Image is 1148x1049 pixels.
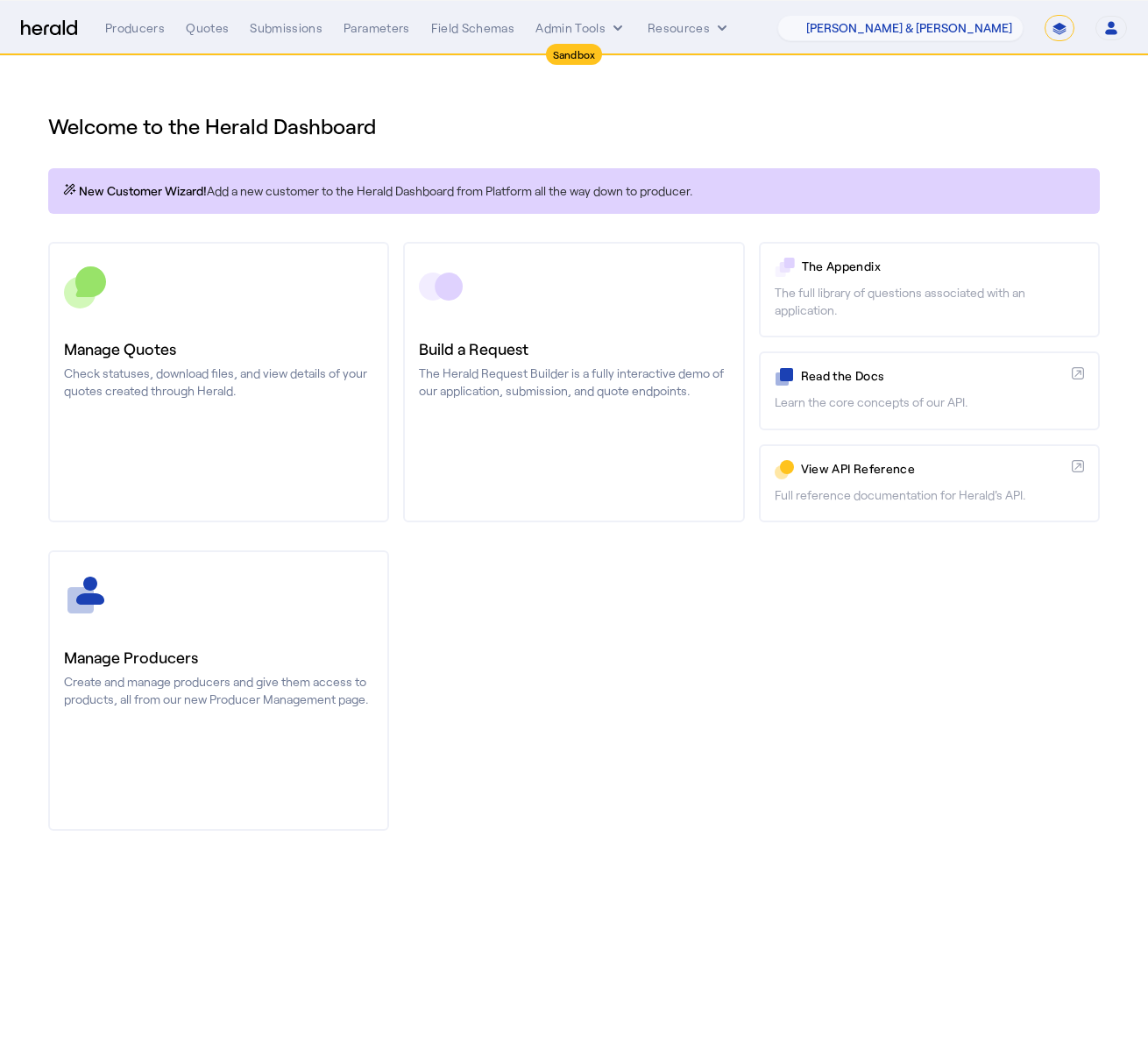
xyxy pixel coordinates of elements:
a: View API ReferenceFull reference documentation for Herald's API. [759,444,1100,522]
h3: Manage Producers [64,645,373,670]
p: Create and manage producers and give them access to products, all from our new Producer Managemen... [64,673,373,708]
img: Herald Logo [21,20,77,37]
h3: Manage Quotes [64,337,373,361]
h1: Welcome to the Herald Dashboard [48,112,1100,140]
button: internal dropdown menu [535,19,627,37]
div: Field Schemas [431,19,515,37]
a: Build a RequestThe Herald Request Builder is a fully interactive demo of our application, submiss... [403,242,744,522]
a: Manage ProducersCreate and manage producers and give them access to products, all from our new Pr... [48,550,389,831]
p: Learn the core concepts of our API. [775,393,1084,411]
span: New Customer Wizard! [79,182,207,200]
p: View API Reference [801,460,1065,478]
a: Read the DocsLearn the core concepts of our API. [759,351,1100,429]
div: Quotes [186,19,229,37]
p: Full reference documentation for Herald's API. [775,486,1084,504]
p: The Herald Request Builder is a fully interactive demo of our application, submission, and quote ... [419,365,728,400]
a: The AppendixThe full library of questions associated with an application. [759,242,1100,337]
div: Sandbox [546,44,603,65]
h3: Build a Request [419,337,728,361]
p: The Appendix [802,258,1084,275]
div: Submissions [250,19,322,37]
button: Resources dropdown menu [648,19,731,37]
p: The full library of questions associated with an application. [775,284,1084,319]
a: Manage QuotesCheck statuses, download files, and view details of your quotes created through Herald. [48,242,389,522]
div: Producers [105,19,165,37]
div: Parameters [344,19,410,37]
p: Check statuses, download files, and view details of your quotes created through Herald. [64,365,373,400]
p: Add a new customer to the Herald Dashboard from Platform all the way down to producer. [62,182,1086,200]
p: Read the Docs [801,367,1065,385]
